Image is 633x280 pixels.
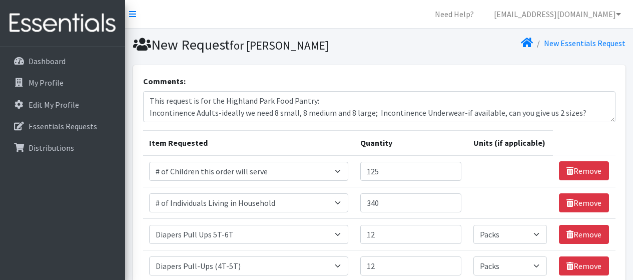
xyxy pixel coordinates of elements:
a: Need Help? [427,4,482,24]
p: Essentials Requests [29,121,97,131]
a: Remove [559,161,609,180]
a: Edit My Profile [4,95,121,115]
small: for [PERSON_NAME] [230,38,329,53]
a: Remove [559,256,609,275]
p: Edit My Profile [29,100,79,110]
th: Item Requested [143,130,355,155]
p: Distributions [29,143,74,153]
label: Comments: [143,75,186,87]
a: Dashboard [4,51,121,71]
a: Essentials Requests [4,116,121,136]
th: Units (if applicable) [467,130,553,155]
th: Quantity [354,130,467,155]
a: Remove [559,193,609,212]
a: [EMAIL_ADDRESS][DOMAIN_NAME] [486,4,629,24]
a: Distributions [4,138,121,158]
a: My Profile [4,73,121,93]
h1: New Request [133,36,376,54]
img: HumanEssentials [4,7,121,40]
a: Remove [559,225,609,244]
p: My Profile [29,78,64,88]
p: Dashboard [29,56,66,66]
a: New Essentials Request [544,38,625,48]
